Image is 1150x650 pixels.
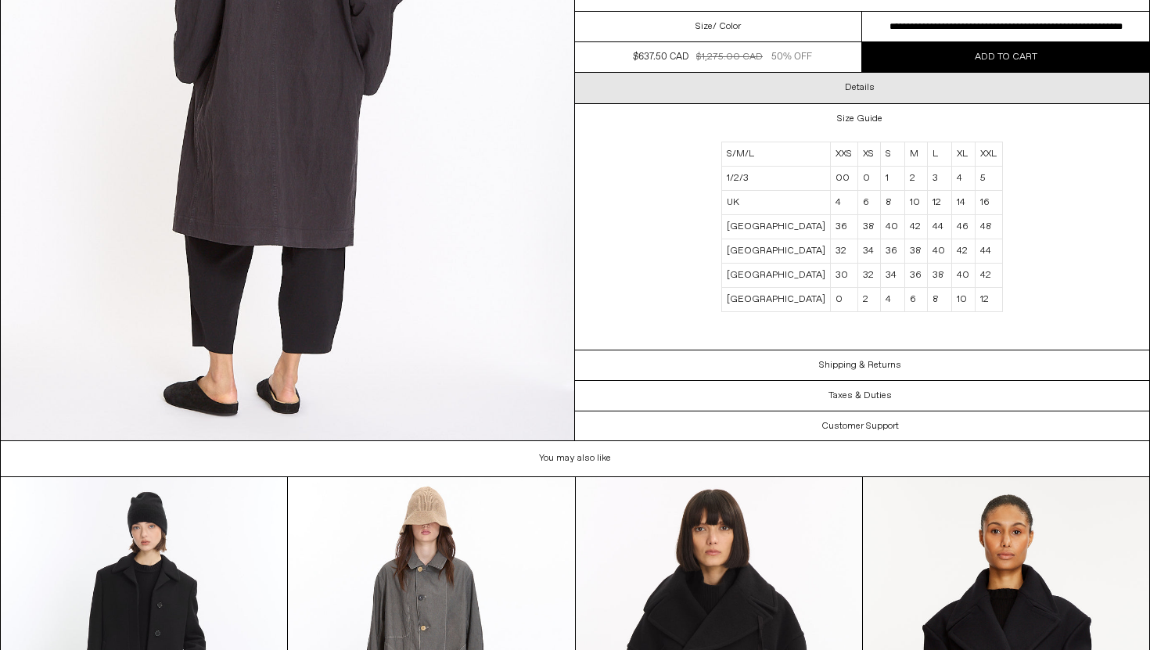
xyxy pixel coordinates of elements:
button: Add to cart [862,42,1149,72]
td: 40 [928,239,951,263]
td: 38 [928,263,951,287]
td: 16 [975,190,1002,214]
td: 42 [904,214,927,239]
td: 6 [858,190,881,214]
td: 32 [831,239,858,263]
h3: Shipping & Returns [819,359,901,370]
span: / Color [713,20,741,34]
td: UK [722,190,831,214]
td: 42 [975,263,1002,287]
td: 32 [858,263,881,287]
td: [GEOGRAPHIC_DATA] [722,239,831,263]
td: 0 [831,287,858,311]
td: 30 [831,263,858,287]
td: 10 [904,190,927,214]
h3: Size Guide [837,113,882,124]
span: Size [695,20,713,34]
td: 40 [881,214,904,239]
div: 50% OFF [771,50,812,64]
td: 8 [928,287,951,311]
td: 44 [975,239,1002,263]
td: 38 [904,239,927,263]
span: Add to cart [975,51,1037,63]
td: 2 [904,166,927,190]
div: $1,275.00 CAD [696,50,763,64]
td: 12 [975,287,1002,311]
div: $637.50 CAD [633,50,688,64]
td: 0 [858,166,881,190]
td: S [881,142,904,166]
td: 36 [881,239,904,263]
td: [GEOGRAPHIC_DATA] [722,287,831,311]
h1: You may also like [1,441,1150,476]
td: 6 [904,287,927,311]
td: XXS [831,142,858,166]
h3: Customer Support [821,421,899,432]
td: 38 [858,214,881,239]
td: 44 [928,214,951,239]
td: 00 [831,166,858,190]
td: 34 [858,239,881,263]
td: S/M/L [722,142,831,166]
td: [GEOGRAPHIC_DATA] [722,214,831,239]
h3: Taxes & Duties [828,390,892,400]
td: 1 [881,166,904,190]
td: 36 [904,263,927,287]
h3: Details [845,82,875,93]
td: 5 [975,166,1002,190]
td: 46 [951,214,975,239]
td: 3 [928,166,951,190]
td: 34 [881,263,904,287]
td: XL [951,142,975,166]
td: 1/2/3 [722,166,831,190]
td: 2 [858,287,881,311]
td: 42 [951,239,975,263]
td: 8 [881,190,904,214]
td: 48 [975,214,1002,239]
td: XS [858,142,881,166]
td: 40 [951,263,975,287]
td: 36 [831,214,858,239]
td: 4 [831,190,858,214]
td: 4 [951,166,975,190]
td: 10 [951,287,975,311]
td: L [928,142,951,166]
td: M [904,142,927,166]
td: 12 [928,190,951,214]
td: 4 [881,287,904,311]
td: XXL [975,142,1002,166]
td: 14 [951,190,975,214]
td: [GEOGRAPHIC_DATA] [722,263,831,287]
